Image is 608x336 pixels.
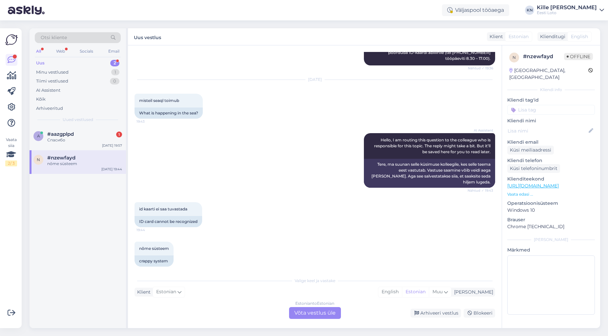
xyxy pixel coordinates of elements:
div: AI Assistent [36,87,60,94]
a: Kille [PERSON_NAME]Eesti Loto [537,5,604,15]
div: # nzewfayd [523,53,564,60]
span: Uued vestlused [63,117,93,123]
label: Uus vestlus [134,32,161,41]
div: 0 [110,78,119,84]
p: Operatsioonisüsteem [507,200,595,207]
div: nõme süsteem [47,161,122,167]
div: 2 / 3 [5,160,17,166]
div: KN [525,6,534,15]
input: Lisa nimi [508,127,587,134]
p: Märkmed [507,247,595,253]
div: Спасибо [47,137,122,143]
div: Vaata siia [5,137,17,166]
span: Nähtud ✓ 19:43 [468,188,493,193]
div: Email [107,47,121,56]
div: Klienditugi [537,33,565,40]
span: Muu [432,289,443,295]
div: Estonian [402,287,429,297]
div: Küsi telefoninumbrit [507,164,560,173]
div: ID card cannot be recognized [135,216,202,227]
div: [DATE] 19:57 [102,143,122,148]
div: Eesti Loto [537,10,597,15]
div: 1 [116,132,122,137]
div: All [35,47,42,56]
span: Otsi kliente [41,34,67,41]
div: Võta vestlus üle [289,307,341,319]
span: English [571,33,588,40]
div: Arhiveeritud [36,105,63,112]
div: Kliendi info [507,87,595,93]
span: AI Assistent [469,128,493,133]
p: Kliendi nimi [507,117,595,124]
div: Arhiveeri vestlus [410,309,461,318]
div: 2 [110,60,119,66]
div: 1 [111,69,119,76]
p: Kliendi email [507,139,595,146]
div: [DATE] 19:44 [101,167,122,172]
span: 19:44 [136,267,161,272]
div: What is happening in the sea? [135,108,203,119]
span: #nzewfayd [47,155,75,161]
div: Väljaspool tööaega [442,4,509,16]
div: Klient [135,289,151,296]
div: Blokeeri [464,309,495,318]
span: misteil seaql toimub [139,98,179,103]
span: #aazgplpd [47,131,74,137]
div: Tere, ma suunan selle küsimuse kolleegile, kes selle teema eest vastutab. Vastuse saamine võib ve... [364,159,495,188]
div: Klient [487,33,503,40]
div: Küsi meiliaadressi [507,146,554,155]
div: crappy system [135,255,174,267]
div: Kille [PERSON_NAME] [537,5,597,10]
div: [DATE] [135,77,495,83]
div: Minu vestlused [36,69,69,76]
a: [URL][DOMAIN_NAME] [507,183,559,189]
p: Brauser [507,216,595,223]
input: Lisa tag [507,105,595,115]
p: Windows 10 [507,207,595,214]
span: Estonian [509,33,529,40]
div: English [378,287,402,297]
span: Estonian [156,288,176,296]
p: Chrome [TECHNICAL_ID] [507,223,595,230]
span: Hello, I am routing this question to the colleague who is responsible for this topic. The reply m... [374,137,492,154]
p: Kliendi tag'id [507,97,595,104]
span: Offline [564,53,593,60]
div: Valige keel ja vastake [135,278,495,284]
p: Klienditeekond [507,176,595,182]
div: Uus [36,60,45,66]
p: Vaata edasi ... [507,191,595,197]
span: n [513,55,516,60]
span: id kaarti ei saa tuvastada [139,206,187,211]
div: Tiimi vestlused [36,78,68,84]
div: Kõik [36,96,46,103]
img: Askly Logo [5,34,18,46]
div: [PERSON_NAME] [507,237,595,243]
span: a [37,133,40,138]
span: Nähtud ✓ 19:36 [468,66,493,71]
div: Estonian to Estonian [295,300,334,306]
div: [PERSON_NAME] [451,289,493,296]
span: 19:44 [136,228,161,232]
div: Socials [78,47,94,56]
span: nõme süsteem [139,246,169,251]
span: n [37,157,40,162]
p: Kliendi telefon [507,157,595,164]
div: [GEOGRAPHIC_DATA], [GEOGRAPHIC_DATA] [509,67,588,81]
div: Web [55,47,66,56]
span: 19:43 [136,119,161,124]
